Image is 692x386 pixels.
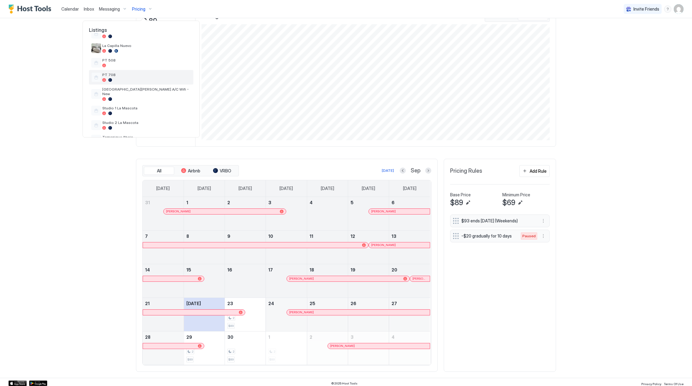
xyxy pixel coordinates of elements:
span: Studio 2 La Mascota [102,120,191,125]
span: Studio 1 La Mascota [102,106,191,110]
div: listing image [91,43,101,53]
span: PT 508 [102,58,191,62]
span: La Capilla Nuevo [102,43,191,48]
span: [GEOGRAPHIC_DATA][PERSON_NAME] A/C Wifi - New [102,87,191,96]
span: Listings [83,27,199,33]
span: PT 708 [102,72,191,77]
span: Tamanique Abajo [102,135,191,139]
